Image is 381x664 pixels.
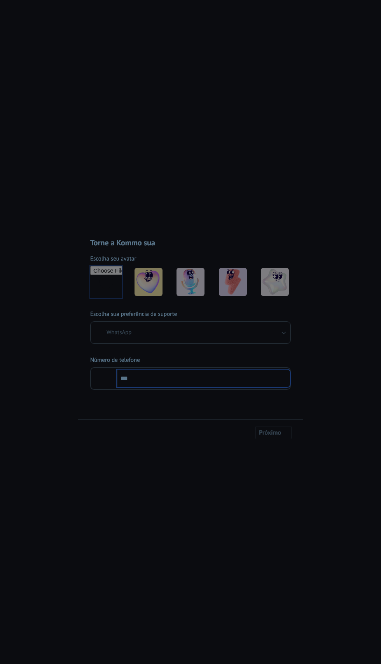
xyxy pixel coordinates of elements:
[219,268,247,296] img: -3.jpeg
[90,310,177,318] span: Escolha sua preferência de suporte
[255,426,292,439] button: Próximo
[259,430,281,435] span: Próximo
[107,329,131,336] span: WhatsApp
[135,268,163,296] img: -1.jpeg
[177,268,204,296] img: -2.jpeg
[261,268,289,296] img: -4.jpeg
[78,219,303,247] h2: Torne a Kommo sua
[90,255,136,263] span: Escolha seu avatar
[93,370,108,387] div: Brazil: + 55
[91,322,290,343] button: WhatsApp
[90,356,140,364] span: Número de telefone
